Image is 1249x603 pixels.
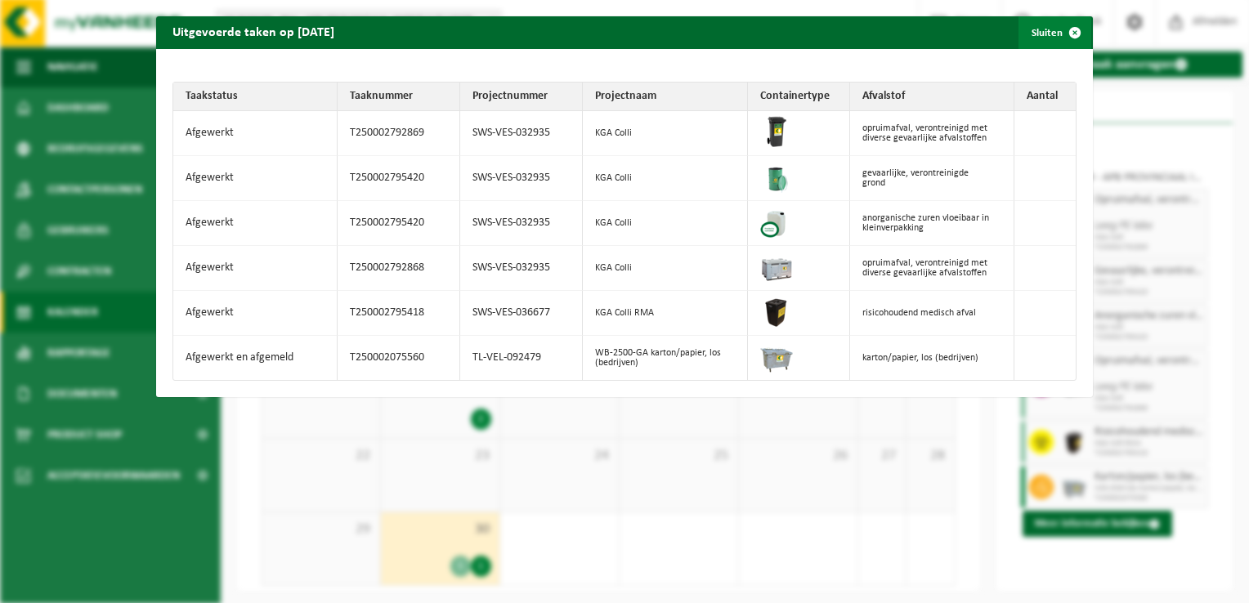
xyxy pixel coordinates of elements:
[583,291,747,336] td: KGA Colli RMA
[173,201,338,246] td: Afgewerkt
[583,156,747,201] td: KGA Colli
[583,201,747,246] td: KGA Colli
[460,156,583,201] td: SWS-VES-032935
[583,246,747,291] td: KGA Colli
[1018,16,1091,49] button: Sluiten
[850,336,1014,380] td: karton/papier, los (bedrijven)
[748,83,850,111] th: Containertype
[760,250,793,283] img: PB-LB-0680-HPE-GY-11
[583,83,747,111] th: Projectnaam
[460,336,583,380] td: TL-VEL-092479
[850,156,1014,201] td: gevaarlijke, verontreinigde grond
[173,83,338,111] th: Taakstatus
[460,83,583,111] th: Projectnummer
[583,336,747,380] td: WB-2500-GA karton/papier, los (bedrijven)
[338,336,460,380] td: T250002075560
[338,201,460,246] td: T250002795420
[850,291,1014,336] td: risicohoudend medisch afval
[760,115,793,148] img: WB-0240-HPE-BK-01
[760,295,793,328] img: LP-SB-00050-HPE-51
[760,340,793,373] img: WB-2500-GAL-GY-01
[583,111,747,156] td: KGA Colli
[760,160,793,193] img: PB-OT-0200-MET-00-02
[460,291,583,336] td: SWS-VES-036677
[173,246,338,291] td: Afgewerkt
[338,111,460,156] td: T250002792869
[173,336,338,380] td: Afgewerkt en afgemeld
[850,83,1014,111] th: Afvalstof
[156,16,351,47] h2: Uitgevoerde taken op [DATE]
[1014,83,1076,111] th: Aantal
[173,111,338,156] td: Afgewerkt
[338,156,460,201] td: T250002795420
[173,156,338,201] td: Afgewerkt
[460,246,583,291] td: SWS-VES-032935
[460,111,583,156] td: SWS-VES-032935
[850,246,1014,291] td: opruimafval, verontreinigd met diverse gevaarlijke afvalstoffen
[338,246,460,291] td: T250002792868
[850,111,1014,156] td: opruimafval, verontreinigd met diverse gevaarlijke afvalstoffen
[338,291,460,336] td: T250002795418
[338,83,460,111] th: Taaknummer
[850,201,1014,246] td: anorganische zuren vloeibaar in kleinverpakking
[173,291,338,336] td: Afgewerkt
[760,205,793,238] img: LP-LD-CU
[460,201,583,246] td: SWS-VES-032935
